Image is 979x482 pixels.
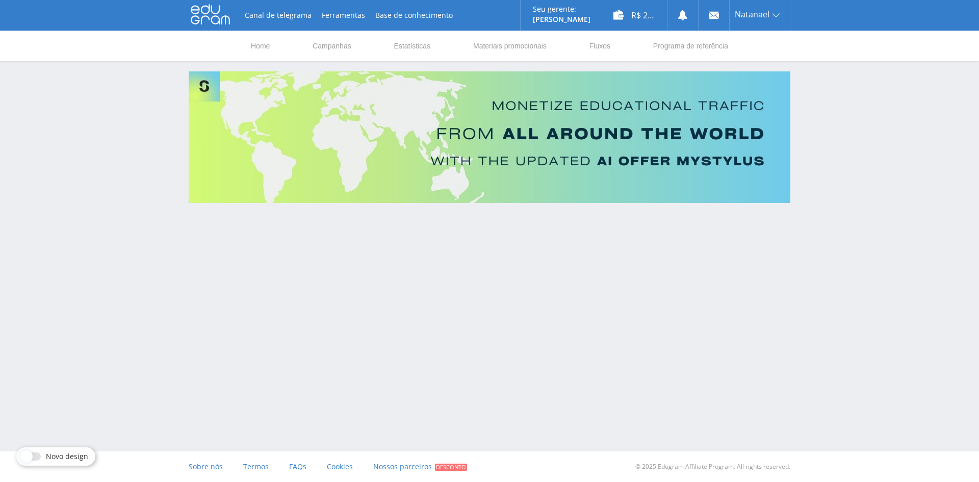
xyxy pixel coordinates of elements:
span: Nossos parceiros [373,462,432,471]
p: Seu gerente: [533,5,590,13]
a: Estatísticas [393,31,432,61]
span: Sobre nós [189,462,223,471]
a: Materiais promocionais [472,31,548,61]
span: Desconto [435,464,467,471]
a: Termos [243,451,269,482]
div: © 2025 Edugram Affiliate Program. All rights reserved. [495,451,790,482]
a: FAQs [289,451,306,482]
span: Novo design [46,452,88,461]
span: Cookies [327,462,353,471]
img: Banner [189,71,790,203]
span: Termos [243,462,269,471]
span: FAQs [289,462,306,471]
a: Sobre nós [189,451,223,482]
a: Home [250,31,271,61]
a: Cookies [327,451,353,482]
a: Campanhas [312,31,352,61]
p: [PERSON_NAME] [533,15,590,23]
a: Programa de referência [652,31,729,61]
a: Fluxos [588,31,611,61]
a: Nossos parceiros Desconto [373,451,467,482]
span: Natanael [735,10,769,18]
